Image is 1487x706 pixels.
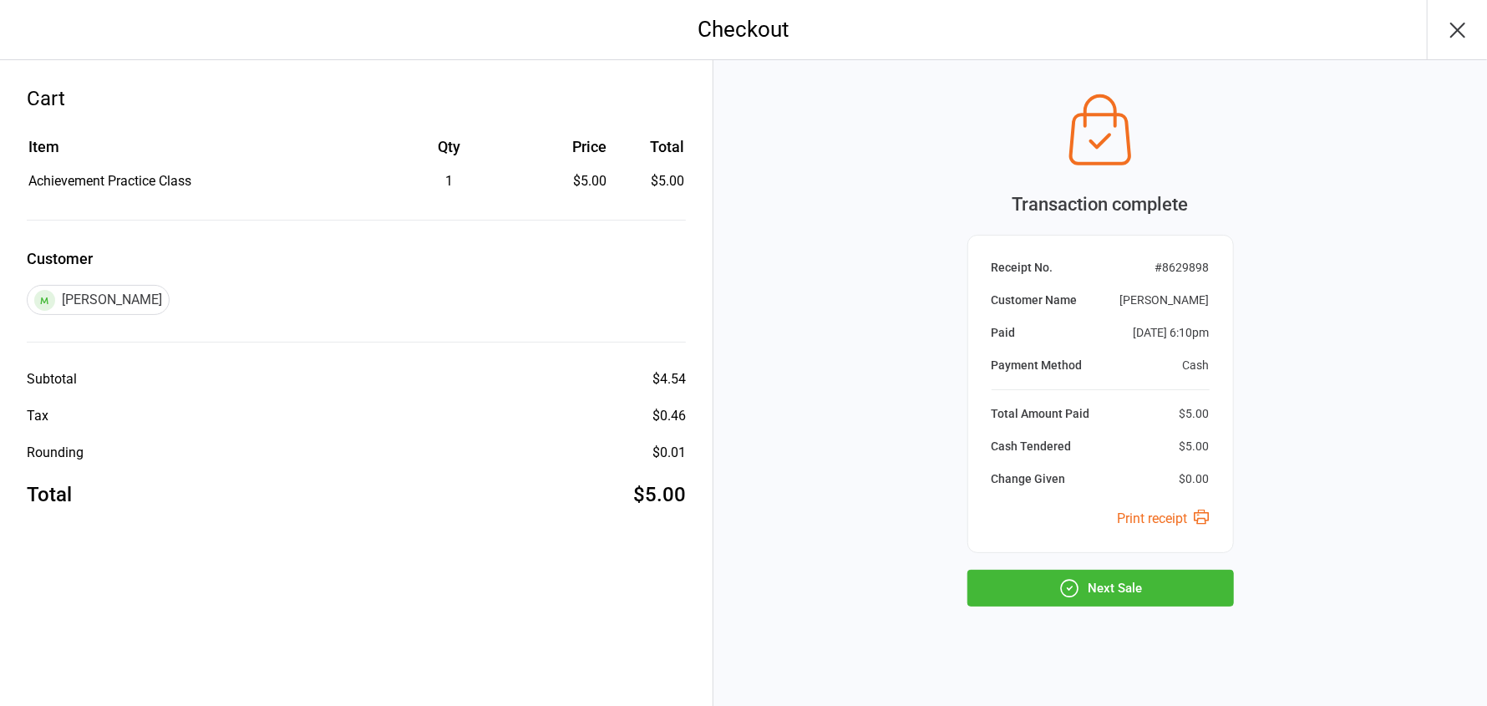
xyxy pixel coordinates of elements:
[370,135,527,170] th: Qty
[633,480,686,510] div: $5.00
[27,84,686,114] div: Cart
[1180,438,1210,455] div: $5.00
[27,369,77,389] div: Subtotal
[1118,510,1210,526] a: Print receipt
[27,480,72,510] div: Total
[652,406,686,426] div: $0.46
[613,135,685,170] th: Total
[28,135,368,170] th: Item
[1134,324,1210,342] div: [DATE] 6:10pm
[992,470,1066,488] div: Change Given
[967,190,1234,218] div: Transaction complete
[967,570,1234,607] button: Next Sale
[992,292,1078,309] div: Customer Name
[992,357,1083,374] div: Payment Method
[1183,357,1210,374] div: Cash
[1180,405,1210,423] div: $5.00
[530,171,606,191] div: $5.00
[27,247,686,270] label: Customer
[1155,259,1210,277] div: # 8629898
[27,285,170,315] div: [PERSON_NAME]
[992,438,1072,455] div: Cash Tendered
[1120,292,1210,309] div: [PERSON_NAME]
[992,324,1016,342] div: Paid
[652,443,686,463] div: $0.01
[652,369,686,389] div: $4.54
[1180,470,1210,488] div: $0.00
[992,259,1053,277] div: Receipt No.
[27,406,48,426] div: Tax
[530,135,606,158] div: Price
[370,171,527,191] div: 1
[992,405,1090,423] div: Total Amount Paid
[28,173,191,189] span: Achievement Practice Class
[27,443,84,463] div: Rounding
[613,171,685,191] td: $5.00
